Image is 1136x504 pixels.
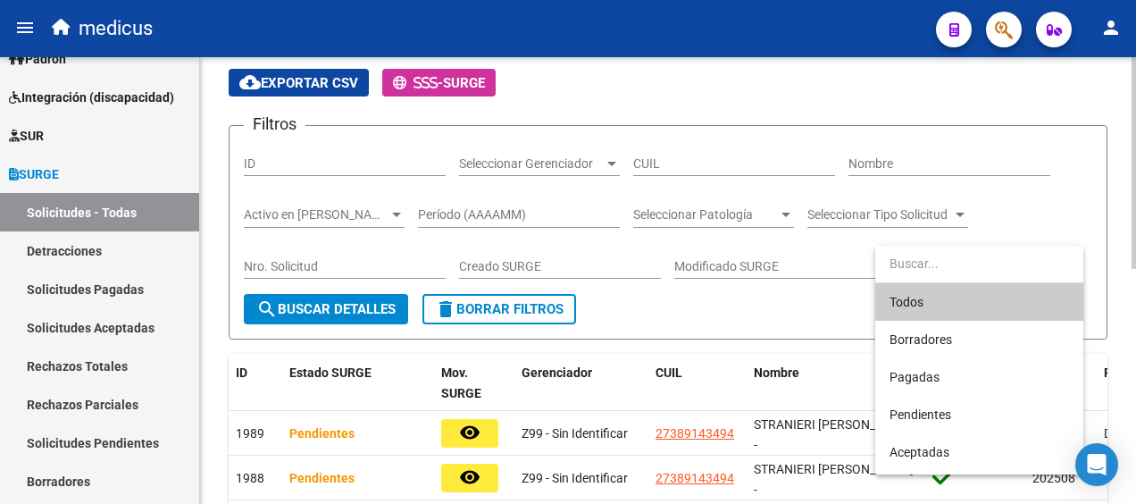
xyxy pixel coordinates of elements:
span: Borradores [890,332,952,347]
input: dropdown search [875,245,1083,282]
div: Open Intercom Messenger [1075,443,1118,486]
span: Aceptadas [890,445,949,459]
span: Todos [890,283,1069,321]
span: Pagadas [890,370,940,384]
span: Pendientes [890,407,951,422]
